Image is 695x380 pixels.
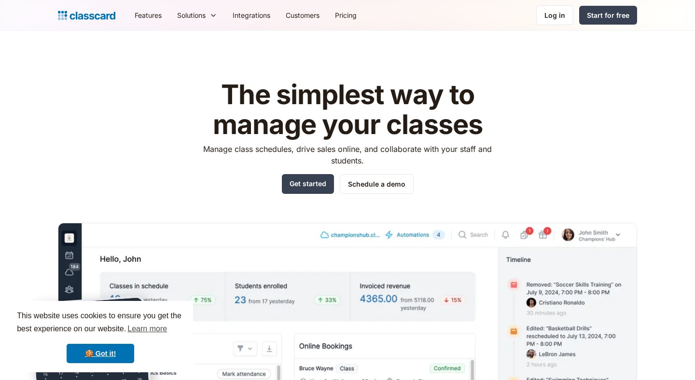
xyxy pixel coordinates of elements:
p: Manage class schedules, drive sales online, and collaborate with your staff and students. [195,143,501,166]
a: Log in [536,5,573,25]
a: Integrations [225,4,278,26]
a: Schedule a demo [340,174,414,194]
a: Pricing [327,4,364,26]
a: Start for free [579,6,637,25]
a: home [58,9,115,22]
div: Start for free [587,10,629,20]
div: cookieconsent [8,301,193,372]
a: Features [127,4,169,26]
span: This website uses cookies to ensure you get the best experience on our website. [17,310,184,336]
a: Customers [278,4,327,26]
h1: The simplest way to manage your classes [195,80,501,139]
div: Log in [544,10,565,20]
a: dismiss cookie message [67,344,134,363]
div: Solutions [177,10,206,20]
div: Solutions [169,4,225,26]
a: learn more about cookies [126,322,168,336]
a: Get started [282,174,334,194]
